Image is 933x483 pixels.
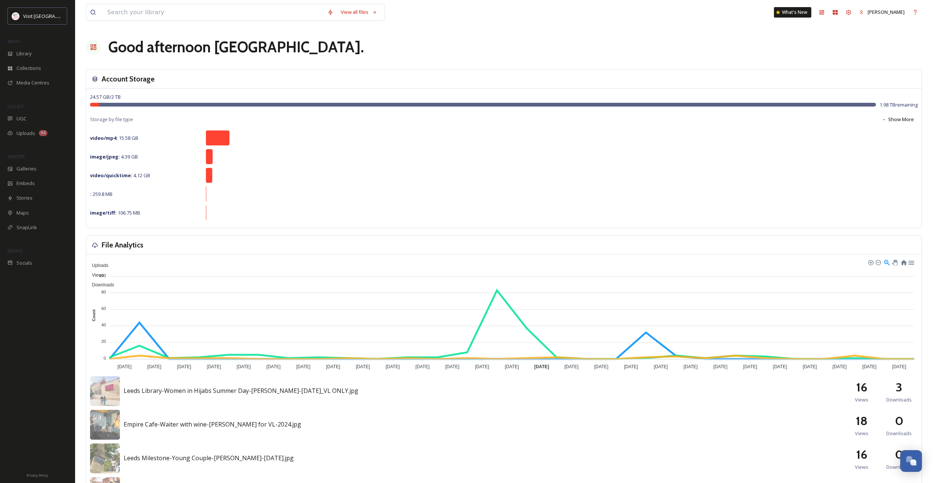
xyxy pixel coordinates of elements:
[90,93,121,100] span: 24.57 GB / 2 TB
[86,273,104,278] span: Views
[386,364,400,369] tspan: [DATE]
[774,7,811,18] a: What's New
[880,101,918,108] span: 1.98 TB remaining
[117,364,132,369] tspan: [DATE]
[16,79,49,86] span: Media Centres
[594,364,608,369] tspan: [DATE]
[886,396,912,403] span: Downloads
[99,273,106,277] tspan: 100
[86,263,108,268] span: Uploads
[773,364,787,369] tspan: [DATE]
[908,259,914,265] div: Menu
[16,224,37,231] span: SnapLink
[90,153,138,160] span: 4.39 GB
[356,364,370,369] tspan: [DATE]
[892,364,906,369] tspan: [DATE]
[90,116,133,123] span: Storage by file type
[855,5,908,19] a: [PERSON_NAME]
[534,364,549,369] tspan: [DATE]
[900,450,922,472] button: Open Chat
[832,364,847,369] tspan: [DATE]
[101,339,106,344] tspan: 20
[124,454,294,462] span: Leeds Milestone-Young Couple-[PERSON_NAME]-[DATE].jpg
[564,364,578,369] tspan: [DATE]
[90,191,112,197] span: 259.8 MB
[886,464,912,471] span: Downloads
[12,12,19,20] img: download%20(3).png
[505,364,519,369] tspan: [DATE]
[7,39,21,44] span: MEDIA
[124,387,358,395] span: Leeds Library-Women in Hijabs Summer Day-[PERSON_NAME]-[DATE]_VL ONLY.jpg
[90,135,138,141] span: 15.58 GB
[23,12,81,19] span: Visit [GEOGRAPHIC_DATA]
[90,172,150,179] span: 4.12 GB
[207,364,221,369] tspan: [DATE]
[266,364,281,369] tspan: [DATE]
[90,376,120,406] img: 6c6e615e-f823-4de8-b816-69469397eb1a.jpg
[90,209,117,216] strong: image/tiff :
[147,364,161,369] tspan: [DATE]
[855,464,868,471] span: Views
[7,104,24,109] span: COLLECT
[27,473,48,478] span: Privacy Policy
[16,50,31,57] span: Library
[896,378,902,396] h2: 3
[296,364,311,369] tspan: [DATE]
[16,115,27,122] span: UGC
[124,420,301,428] span: Empire Cafe-Waiter with wine-[PERSON_NAME] for VL-2024.jpg
[654,364,668,369] tspan: [DATE]
[16,130,35,137] span: Uploads
[27,470,48,479] a: Privacy Policy
[883,259,890,265] div: Selection Zoom
[90,443,120,473] img: 46ff4dbc-7c4d-4857-84b7-8b24a9086526.jpg
[743,364,757,369] tspan: [DATE]
[856,378,867,396] h2: 16
[16,259,32,267] span: Socials
[855,396,868,403] span: Views
[16,165,37,172] span: Galleries
[895,412,903,430] h2: 0
[16,194,33,201] span: Stories
[803,364,817,369] tspan: [DATE]
[886,430,912,437] span: Downloads
[900,259,906,265] div: Reset Zoom
[856,446,867,464] h2: 16
[90,135,118,141] strong: video/mp4 :
[415,364,430,369] tspan: [DATE]
[86,282,114,287] span: Downloads
[90,410,120,440] img: 0315020b-80cd-42e2-9c3f-0e036428f776.jpg
[856,412,868,430] h2: 18
[237,364,251,369] tspan: [DATE]
[868,9,905,15] span: [PERSON_NAME]
[475,364,489,369] tspan: [DATE]
[90,153,120,160] strong: image/jpeg :
[337,5,381,19] a: View all files
[101,306,106,311] tspan: 60
[445,364,459,369] tspan: [DATE]
[895,446,903,464] h2: 0
[7,154,25,159] span: WIDGETS
[90,172,132,179] strong: video/quicktime :
[92,309,96,321] text: Count
[108,36,364,58] h1: Good afternoon [GEOGRAPHIC_DATA] .
[16,209,29,216] span: Maps
[683,364,698,369] tspan: [DATE]
[875,259,880,265] div: Zoom Out
[102,240,143,250] h3: File Analytics
[90,191,92,197] strong: :
[16,180,35,187] span: Embeds
[878,112,918,127] button: Show More
[326,364,340,369] tspan: [DATE]
[101,290,106,294] tspan: 80
[862,364,877,369] tspan: [DATE]
[90,209,140,216] span: 106.75 MB
[624,364,638,369] tspan: [DATE]
[7,248,22,253] span: SOCIALS
[104,4,324,21] input: Search your library
[892,260,896,264] div: Panning
[855,430,868,437] span: Views
[16,65,41,72] span: Collections
[177,364,191,369] tspan: [DATE]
